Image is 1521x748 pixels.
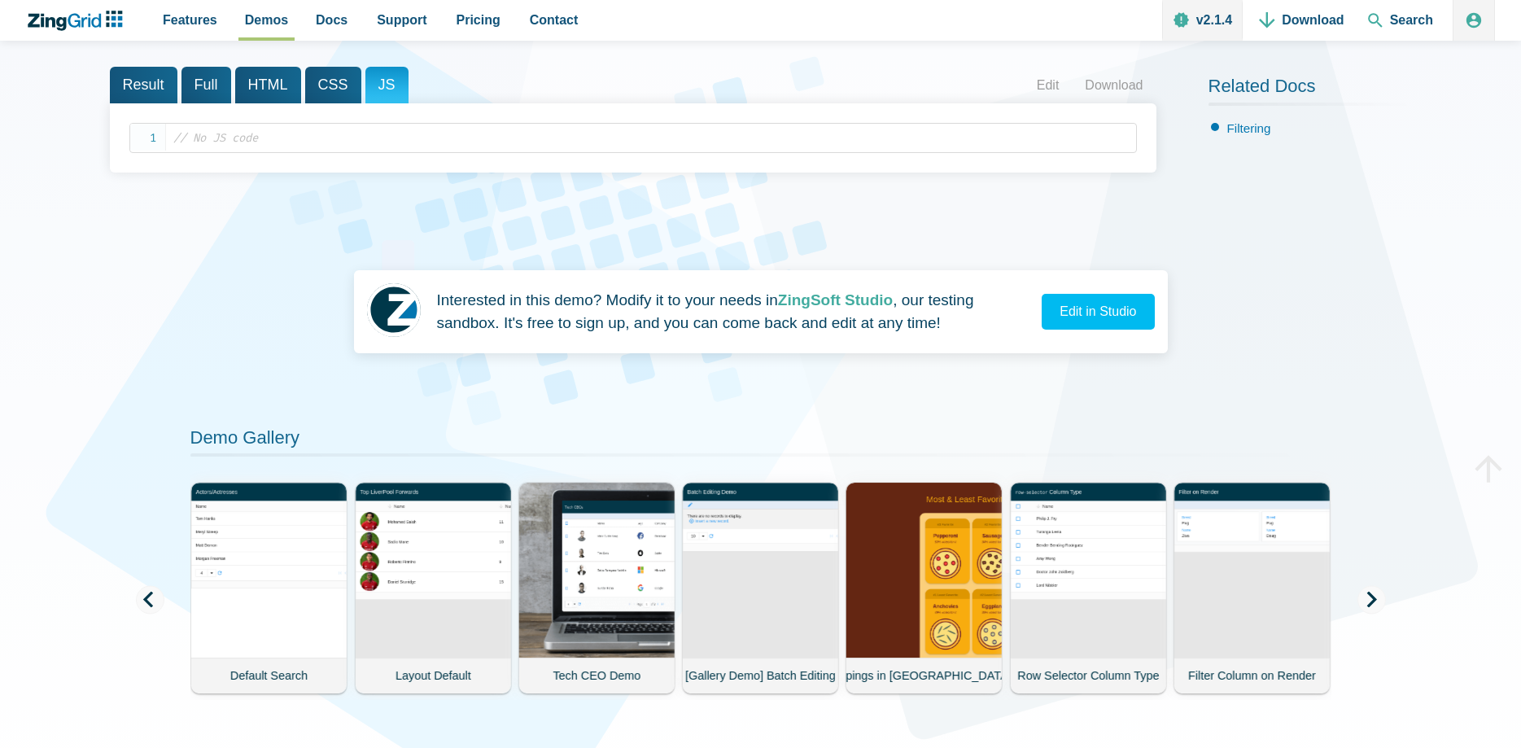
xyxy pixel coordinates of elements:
[457,9,500,31] span: Pricing
[1174,658,1329,693] demo-card-title: Filter Column on Render
[1208,75,1412,106] h2: Related Docs
[682,483,837,693] a: [Gallery Demo] Batch Editing
[530,9,579,31] span: Contact
[305,67,361,103] span: CSS
[1174,483,1329,693] a: Filter Column on Render
[190,426,1331,457] h2: Demo Gallery
[1010,658,1165,693] demo-card-title: Row Selector Column Type
[682,658,837,693] demo-card-title: [Gallery Demo] Batch Editing
[1072,73,1156,98] a: Download
[1010,483,1165,693] a: Row Selector Column Type
[365,67,409,103] span: JS
[1042,294,1154,330] a: Edit in Studio
[355,658,510,693] demo-card-title: Layout Default
[110,67,177,103] span: Result
[1024,73,1073,98] a: Edit
[316,9,347,31] span: Docs
[355,483,510,693] a: Layout Default
[846,483,1002,693] a: Most & Least Favorite Pizza Toppings in [GEOGRAPHIC_DATA] (codepenchallenge cpc-circle)
[173,131,258,145] span: // No JS code
[437,289,1029,335] p: Interested in this demo? Modify it to your needs in , our testing sandbox. It's free to sign up, ...
[191,483,347,693] a: Default Search
[518,658,674,693] demo-card-title: Tech CEO Demo
[235,67,301,103] span: HTML
[163,9,217,31] span: Features
[1227,121,1271,135] a: Filtering
[26,11,131,31] a: ZingChart Logo. Click to return to the homepage
[191,658,347,693] demo-card-title: Default Search
[846,658,1002,693] demo-card-title: Most & Least Favorite Pizza Toppings in [GEOGRAPHIC_DATA] (codepenchallenge cpc-circle)
[377,9,426,31] span: Support
[778,291,893,308] strong: ZingSoft Studio
[518,483,674,693] a: Tech CEO Demo
[181,67,231,103] span: Full
[245,9,288,31] span: Demos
